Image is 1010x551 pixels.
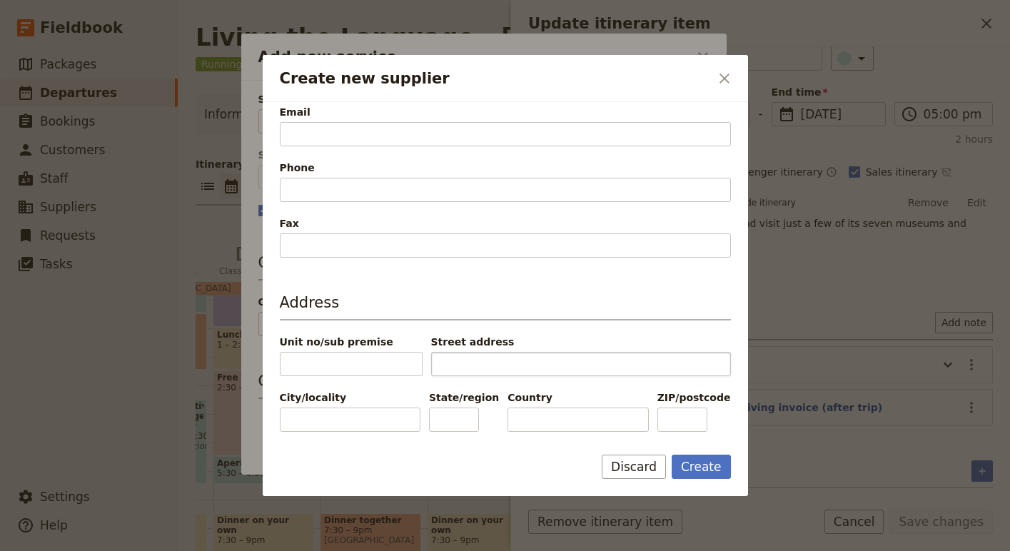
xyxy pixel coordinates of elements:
[429,390,499,405] span: State/region
[657,408,707,432] input: ZIP/postcode
[712,66,737,91] button: Close dialog
[280,390,420,405] span: City/locality
[431,335,731,349] span: Street address
[431,352,731,376] input: Street address
[280,161,731,175] span: Phone
[280,105,731,119] span: Email
[507,408,648,432] input: Country
[672,455,731,479] button: Create
[280,292,731,320] h3: Address
[280,122,731,146] input: Email
[280,68,709,89] h2: Create new supplier
[657,390,731,405] span: ZIP/postcode
[280,216,731,231] span: Fax
[602,455,666,479] button: Discard
[280,408,420,432] input: City/locality
[280,233,731,258] input: Fax
[429,408,479,432] input: State/region
[280,352,423,376] input: Unit no/sub premise
[280,178,731,202] input: Phone
[280,335,423,349] span: Unit no/sub premise
[507,390,648,405] span: Country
